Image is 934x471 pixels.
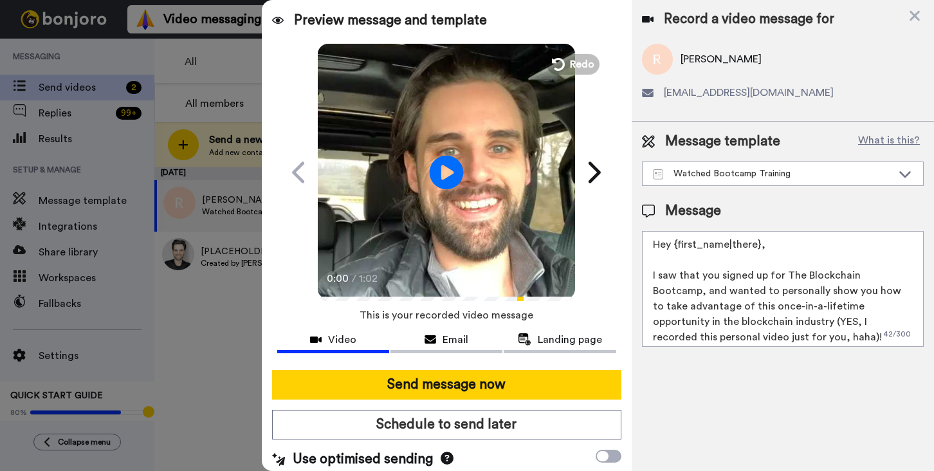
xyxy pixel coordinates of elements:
span: Landing page [538,332,602,347]
span: 1:02 [359,271,381,286]
button: Send message now [272,370,621,400]
span: / [352,271,356,286]
span: Message template [665,132,780,151]
span: This is your recorded video message [360,301,533,329]
button: Schedule to send later [272,410,621,439]
textarea: Hey {first_name|there}, I saw that you signed up for The Blockchain Bootcamp, and wanted to perso... [642,231,924,347]
span: [EMAIL_ADDRESS][DOMAIN_NAME] [664,85,834,100]
button: What is this? [854,132,924,151]
span: Message [665,201,721,221]
div: Watched Bootcamp Training [653,167,892,180]
span: Use optimised sending [293,450,433,469]
span: Video [328,332,356,347]
span: 0:00 [327,271,349,286]
img: Message-temps.svg [653,169,664,180]
span: Email [443,332,468,347]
